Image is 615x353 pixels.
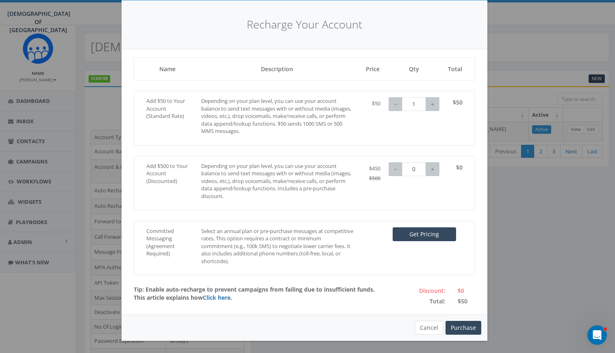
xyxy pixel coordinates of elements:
p: Select an annual plan or pre-purchase messages at competitive rates. This option requires a contr... [201,227,353,265]
h5: Name [146,66,189,72]
span: $50 [372,100,380,107]
button: + [426,97,439,111]
h5: $0 [448,164,463,170]
button: Get Pricing [393,227,456,241]
p: Tip: Enable auto-recharge to prevent campaigns from failing due to insufficient funds. This artic... [134,285,387,302]
iframe: Intercom live chat [587,325,607,345]
button: + [426,162,439,176]
span: $450 [369,165,380,172]
p: Add $500 to Your Account (Discounted) [146,162,189,185]
button: − [389,97,402,111]
p: Depending on your plan level, you can use your account balance to send text messages with or with... [201,162,353,200]
h5: Description [201,66,353,72]
h5: Total [448,66,463,72]
a: Click here [203,294,230,301]
h5: Discount: [399,288,446,294]
h5: Qty [393,66,435,72]
h5: $50 [458,298,475,304]
p: Depending on your plan level, you can use your account balance to send text messages with or with... [201,97,353,135]
button: Cancel [415,321,443,335]
button: Purchase [445,321,481,335]
p: Add $50 to Your Account (Standard Rate) [146,97,189,120]
h5: Price [365,66,380,72]
h5: $0 [458,288,475,294]
h5: Total: [399,298,446,304]
h5: $50 [448,99,463,105]
span: $500 [369,174,380,182]
h4: Recharge Your Account [134,17,475,33]
p: Committed Messaging (Agreement Required) [146,227,189,257]
button: − [389,162,402,176]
